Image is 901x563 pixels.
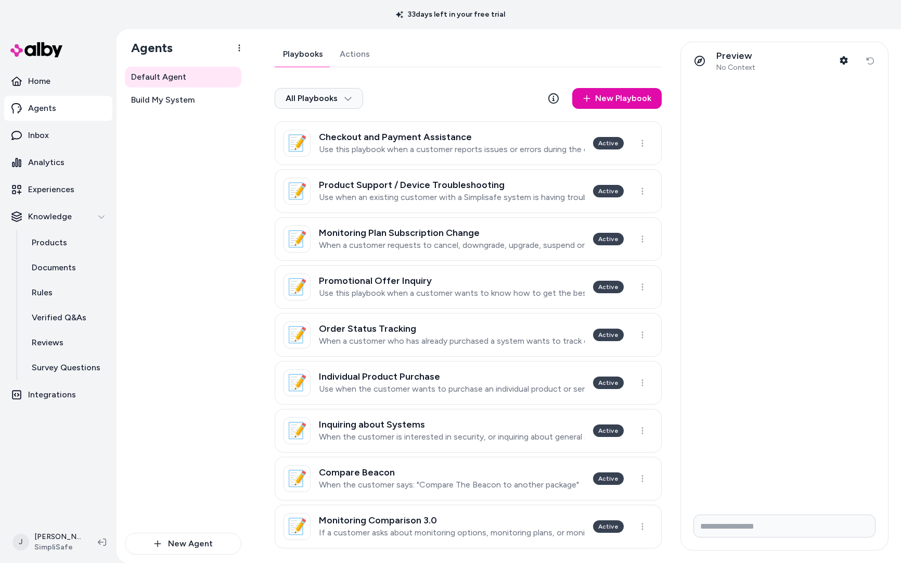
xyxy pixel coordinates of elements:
[275,121,662,165] a: 📝Checkout and Payment AssistanceUse this playbook when a customer reports issues or errors during...
[28,129,49,142] p: Inbox
[319,228,585,238] h3: Monitoring Plan Subscription Change
[125,533,241,555] button: New Agent
[4,123,112,148] a: Inbox
[28,75,50,87] p: Home
[593,329,624,341] div: Active
[593,424,624,437] div: Active
[4,382,112,407] a: Integrations
[331,42,378,67] a: Actions
[286,93,352,104] span: All Playbooks
[10,42,62,57] img: alby Logo
[21,355,112,380] a: Survey Questions
[284,226,311,253] div: 📝
[275,409,662,453] a: 📝Inquiring about SystemsWhen the customer is interested in security, or inquiring about general s...
[123,40,173,56] h1: Agents
[32,261,76,274] p: Documents
[28,210,72,223] p: Knowledge
[284,417,311,444] div: 📝
[593,472,624,485] div: Active
[275,505,662,548] a: 📝Monitoring Comparison 3.0If a customer asks about monitoring options, monitoring plans, or monit...
[284,513,311,540] div: 📝
[319,467,579,478] h3: Compare Beacon
[319,432,585,442] p: When the customer is interested in security, or inquiring about general security system topics.
[32,361,100,374] p: Survey Questions
[275,313,662,357] a: 📝Order Status TrackingWhen a customer who has already purchased a system wants to track or change...
[125,67,241,87] a: Default Agent
[28,156,65,169] p: Analytics
[21,305,112,330] a: Verified Q&As
[593,281,624,293] div: Active
[716,50,755,62] p: Preview
[319,515,585,526] h3: Monitoring Comparison 3.0
[4,177,112,202] a: Experiences
[4,204,112,229] button: Knowledge
[275,217,662,261] a: 📝Monitoring Plan Subscription ChangeWhen a customer requests to cancel, downgrade, upgrade, suspe...
[593,185,624,197] div: Active
[21,255,112,280] a: Documents
[131,94,195,106] span: Build My System
[125,90,241,110] a: Build My System
[12,534,29,551] span: J
[28,389,76,401] p: Integrations
[319,384,585,394] p: Use when the customer wants to purchase an individual product or sensor.
[275,42,331,67] a: Playbooks
[275,361,662,405] a: 📝Individual Product PurchaseUse when the customer wants to purchase an individual product or sens...
[593,137,624,149] div: Active
[319,276,585,286] h3: Promotional Offer Inquiry
[319,419,585,430] h3: Inquiring about Systems
[275,88,363,109] button: All Playbooks
[284,178,311,205] div: 📝
[284,465,311,492] div: 📝
[319,144,585,155] p: Use this playbook when a customer reports issues or errors during the checkout process, such as p...
[319,371,585,382] h3: Individual Product Purchase
[284,369,311,396] div: 📝
[319,323,585,334] h3: Order Status Tracking
[131,71,186,83] span: Default Agent
[284,130,311,157] div: 📝
[593,520,624,533] div: Active
[275,457,662,501] a: 📝Compare BeaconWhen the customer says: "Compare The Beacon to another package"Active
[6,526,89,559] button: J[PERSON_NAME]SimpliSafe
[21,280,112,305] a: Rules
[319,288,585,298] p: Use this playbook when a customer wants to know how to get the best deal or promo available.
[32,336,63,349] p: Reviews
[4,96,112,121] a: Agents
[716,63,755,72] span: No Context
[28,183,74,196] p: Experiences
[284,273,311,301] div: 📝
[32,286,53,299] p: Rules
[693,515,876,537] input: Write your prompt here
[28,102,56,115] p: Agents
[319,240,585,251] p: When a customer requests to cancel, downgrade, upgrade, suspend or change their monitoring plan s...
[21,330,112,355] a: Reviews
[284,321,311,348] div: 📝
[32,236,67,249] p: Products
[319,528,585,538] p: If a customer asks about monitoring options, monitoring plans, or monitoring pricing.
[319,192,585,203] p: Use when an existing customer with a Simplisafe system is having trouble getting a specific devic...
[319,180,585,190] h3: Product Support / Device Troubleshooting
[4,69,112,94] a: Home
[572,88,662,109] a: New Playbook
[4,150,112,175] a: Analytics
[593,377,624,389] div: Active
[34,532,81,542] p: [PERSON_NAME]
[390,9,511,20] p: 33 days left in your free trial
[319,480,579,490] p: When the customer says: "Compare The Beacon to another package"
[32,311,86,324] p: Verified Q&As
[319,132,585,142] h3: Checkout and Payment Assistance
[21,230,112,255] a: Products
[275,169,662,213] a: 📝Product Support / Device TroubleshootingUse when an existing customer with a Simplisafe system i...
[593,233,624,245] div: Active
[275,265,662,309] a: 📝Promotional Offer InquiryUse this playbook when a customer wants to know how to get the best dea...
[34,542,81,553] span: SimpliSafe
[319,336,585,346] p: When a customer who has already purchased a system wants to track or change the status of their e...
